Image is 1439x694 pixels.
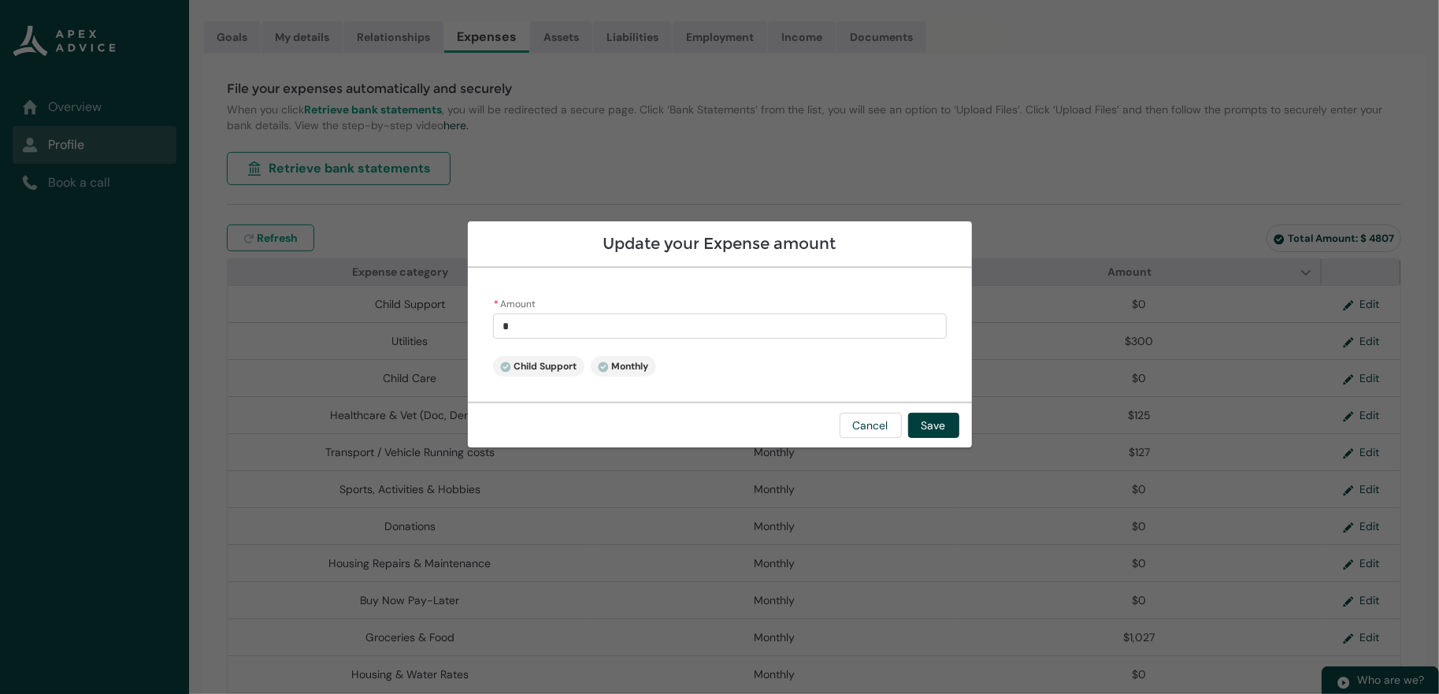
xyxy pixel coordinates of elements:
[480,234,959,254] h2: Update your Expense amount
[500,360,577,373] span: Child Support
[598,360,649,373] span: Monthly
[840,413,902,438] button: Cancel
[493,293,543,312] label: Amount
[495,298,499,310] abbr: required
[908,413,959,438] button: Save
